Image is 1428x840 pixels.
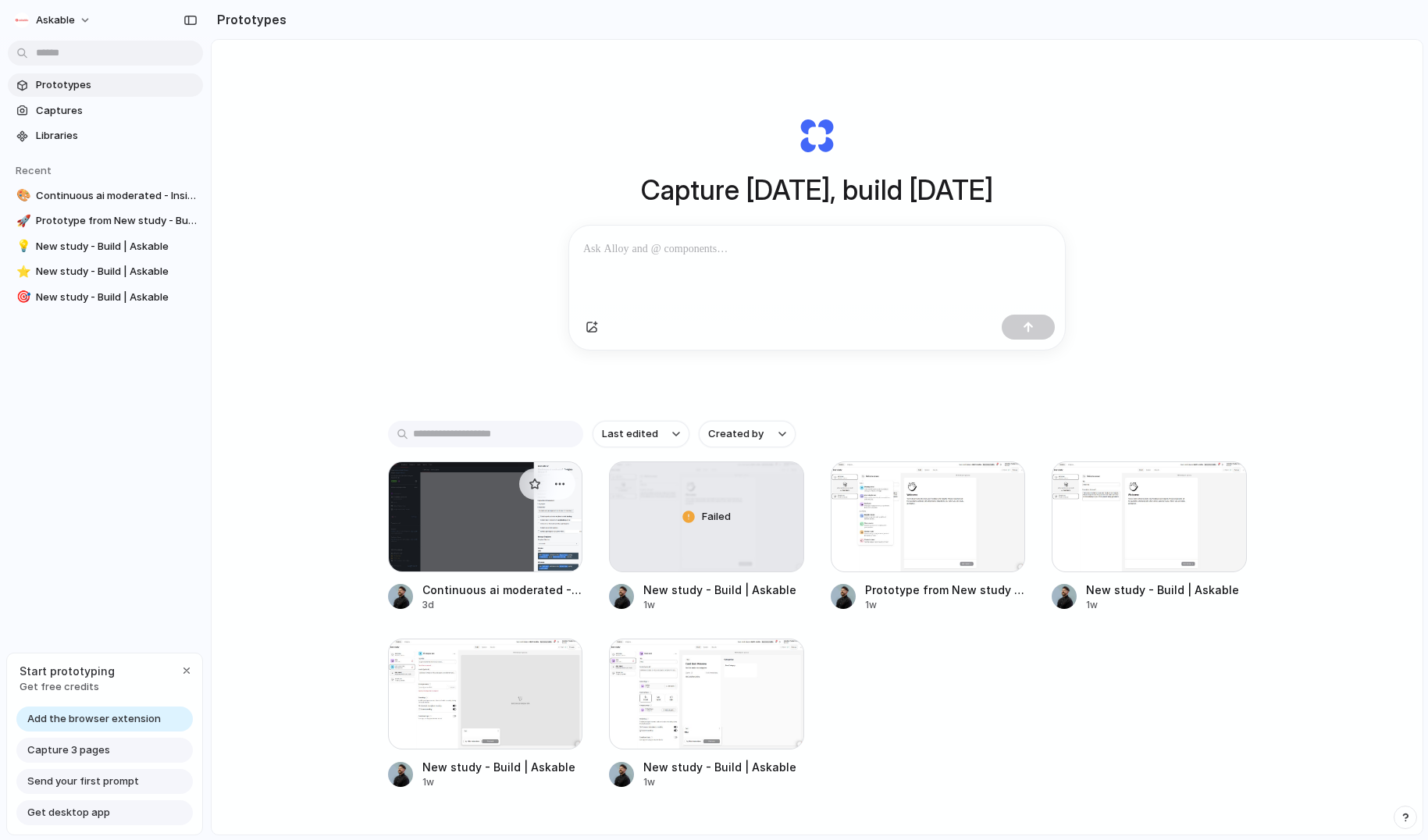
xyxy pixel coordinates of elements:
div: 💡 [16,237,27,255]
span: New study - Build | Askable [36,239,197,254]
div: 🎯 [16,288,27,306]
span: Captures [36,103,197,119]
span: Start prototyping [20,663,115,679]
button: 🎨 [14,188,30,204]
button: 🎯 [14,290,30,305]
div: ⭐ [16,263,27,281]
span: Last edited [602,426,658,442]
div: 3d [422,598,583,612]
div: New study - Build | Askable [643,582,796,598]
div: 🎨 [16,187,27,205]
span: Get desktop app [27,805,110,820]
div: 🚀 [16,212,27,230]
span: Recent [16,164,52,176]
a: Continuous ai moderated - Insights Stream ll | Askable adminContinuous ai moderated - Insights St... [388,461,583,612]
span: Get free credits [20,679,115,695]
span: Libraries [36,128,197,144]
a: Libraries [8,124,203,148]
a: Captures [8,99,203,123]
span: Created by [708,426,764,442]
button: Last edited [593,421,689,447]
span: Prototypes [36,77,197,93]
a: New study - Build | AskableNew study - Build | Askable1w [609,639,804,789]
div: 1w [643,775,796,789]
h1: Capture [DATE], build [DATE] [641,169,993,211]
button: ⭐ [14,264,30,279]
a: New study - Build | AskableFailedNew study - Build | Askable1w [609,461,804,612]
span: Failed [702,509,731,525]
a: 💡New study - Build | Askable [8,235,203,258]
span: Prototype from New study - Build | Askable [36,213,197,229]
a: 🎯New study - Build | Askable [8,286,203,309]
div: Prototype from New study - Build | Askable [865,582,1026,598]
a: 🚀Prototype from New study - Build | Askable [8,209,203,233]
a: New study - Build | AskableNew study - Build | Askable1w [388,639,583,789]
div: New study - Build | Askable [422,759,575,775]
div: 1w [643,598,796,612]
a: 🎨Continuous ai moderated - Insights Stream ll | Askable admin [8,184,203,208]
a: Add the browser extension [16,707,193,731]
div: New study - Build | Askable [643,759,796,775]
div: 1w [422,775,575,789]
h2: Prototypes [211,10,287,29]
span: askable [36,12,75,28]
span: New study - Build | Askable [36,264,197,279]
span: Capture 3 pages [27,742,110,758]
button: 🚀 [14,213,30,229]
a: New study - Build | AskableNew study - Build | Askable1w [1052,461,1247,612]
div: 1w [865,598,1026,612]
a: ⭐New study - Build | Askable [8,260,203,283]
button: Created by [699,421,796,447]
a: Get desktop app [16,800,193,825]
span: New study - Build | Askable [36,290,197,305]
div: Continuous ai moderated - Insights Stream ll | Askable admin [422,582,583,598]
span: Add the browser extension [27,711,161,727]
a: Prototypes [8,73,203,97]
div: New study - Build | Askable [1086,582,1239,598]
a: Prototype from New study - Build | AskablePrototype from New study - Build | Askable1w [831,461,1026,612]
span: Send your first prompt [27,774,139,789]
div: 1w [1086,598,1239,612]
button: 💡 [14,239,30,254]
button: askable [8,8,99,33]
span: Continuous ai moderated - Insights Stream ll | Askable admin [36,188,197,204]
